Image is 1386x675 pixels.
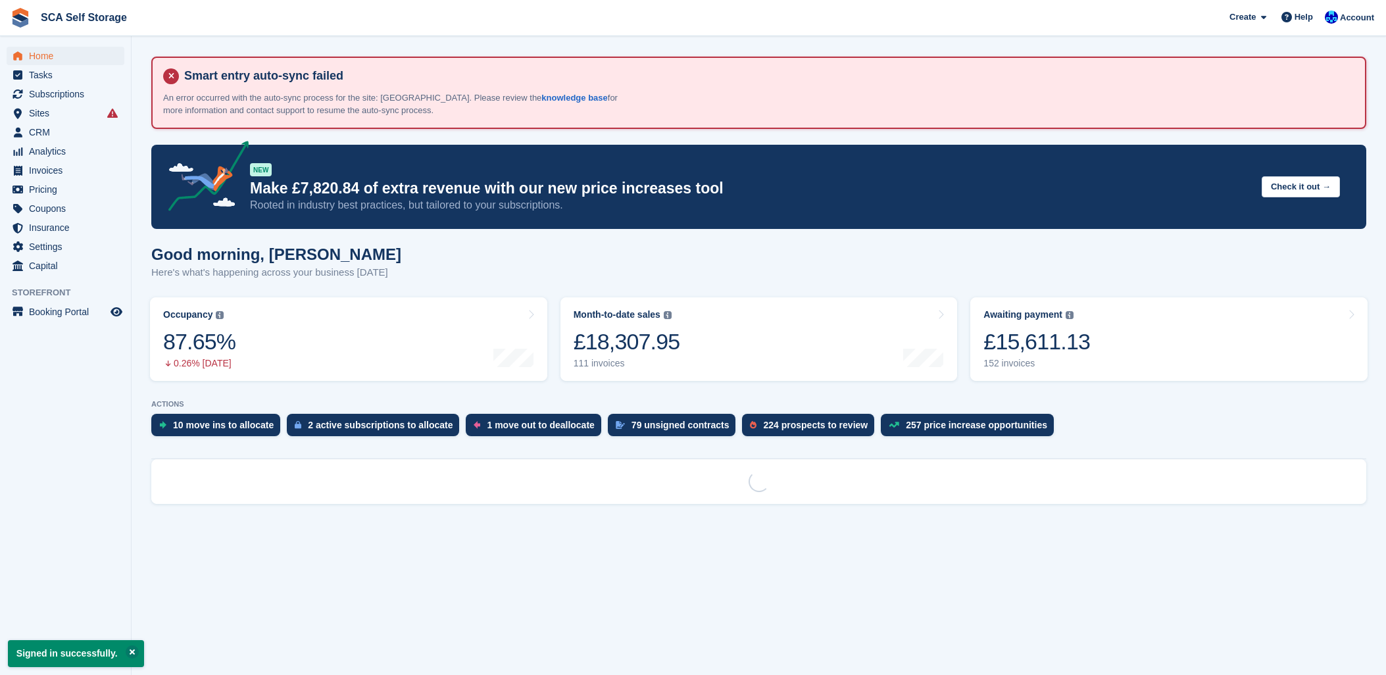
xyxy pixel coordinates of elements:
[29,104,108,122] span: Sites
[29,257,108,275] span: Capital
[970,297,1368,381] a: Awaiting payment £15,611.13 152 invoices
[29,123,108,141] span: CRM
[163,91,624,117] p: An error occurred with the auto-sync process for the site: [GEOGRAPHIC_DATA]. Please review the f...
[157,141,249,216] img: price-adjustments-announcement-icon-8257ccfd72463d97f412b2fc003d46551f7dbcb40ab6d574587a9cd5c0d94...
[7,85,124,103] a: menu
[983,328,1090,355] div: £15,611.13
[163,358,235,369] div: 0.26% [DATE]
[487,420,594,430] div: 1 move out to deallocate
[29,85,108,103] span: Subscriptions
[466,414,607,443] a: 1 move out to deallocate
[8,640,144,667] p: Signed in successfully.
[631,420,730,430] div: 79 unsigned contracts
[163,328,235,355] div: 87.65%
[163,309,212,320] div: Occupancy
[560,297,958,381] a: Month-to-date sales £18,307.95 111 invoices
[574,328,680,355] div: £18,307.95
[29,199,108,218] span: Coupons
[250,198,1251,213] p: Rooted in industry best practices, but tailored to your subscriptions.
[29,66,108,84] span: Tasks
[29,238,108,256] span: Settings
[574,358,680,369] div: 111 invoices
[1262,176,1340,198] button: Check it out →
[1295,11,1313,24] span: Help
[742,414,881,443] a: 224 prospects to review
[474,421,480,429] img: move_outs_to_deallocate_icon-f764333ba52eb49d3ac5e1228854f67142a1ed5810a6f6cc68b1a99e826820c5.svg
[159,421,166,429] img: move_ins_to_allocate_icon-fdf77a2bb77ea45bf5b3d319d69a93e2d87916cf1d5bf7949dd705db3b84f3ca.svg
[7,142,124,161] a: menu
[7,257,124,275] a: menu
[574,309,660,320] div: Month-to-date sales
[250,163,272,176] div: NEW
[151,265,401,280] p: Here's what's happening across your business [DATE]
[1229,11,1256,24] span: Create
[7,66,124,84] a: menu
[7,123,124,141] a: menu
[7,180,124,199] a: menu
[29,47,108,65] span: Home
[29,142,108,161] span: Analytics
[664,311,672,319] img: icon-info-grey-7440780725fd019a000dd9b08b2336e03edf1995a4989e88bcd33f0948082b44.svg
[1066,311,1074,319] img: icon-info-grey-7440780725fd019a000dd9b08b2336e03edf1995a4989e88bcd33f0948082b44.svg
[763,420,868,430] div: 224 prospects to review
[7,218,124,237] a: menu
[150,297,547,381] a: Occupancy 87.65% 0.26% [DATE]
[109,304,124,320] a: Preview store
[889,422,899,428] img: price_increase_opportunities-93ffe204e8149a01c8c9dc8f82e8f89637d9d84a8eef4429ea346261dce0b2c0.svg
[12,286,131,299] span: Storefront
[983,309,1062,320] div: Awaiting payment
[7,199,124,218] a: menu
[7,47,124,65] a: menu
[29,180,108,199] span: Pricing
[29,303,108,321] span: Booking Portal
[906,420,1047,430] div: 257 price increase opportunities
[173,420,274,430] div: 10 move ins to allocate
[1340,11,1374,24] span: Account
[308,420,453,430] div: 2 active subscriptions to allocate
[287,414,466,443] a: 2 active subscriptions to allocate
[250,179,1251,198] p: Make £7,820.84 of extra revenue with our new price increases tool
[29,218,108,237] span: Insurance
[7,303,124,321] a: menu
[29,161,108,180] span: Invoices
[7,104,124,122] a: menu
[151,414,287,443] a: 10 move ins to allocate
[36,7,132,28] a: SCA Self Storage
[608,414,743,443] a: 79 unsigned contracts
[11,8,30,28] img: stora-icon-8386f47178a22dfd0bd8f6a31ec36ba5ce8667c1dd55bd0f319d3a0aa187defe.svg
[179,68,1354,84] h4: Smart entry auto-sync failed
[541,93,607,103] a: knowledge base
[7,161,124,180] a: menu
[750,421,756,429] img: prospect-51fa495bee0391a8d652442698ab0144808aea92771e9ea1ae160a38d050c398.svg
[7,238,124,256] a: menu
[295,420,301,429] img: active_subscription_to_allocate_icon-d502201f5373d7db506a760aba3b589e785aa758c864c3986d89f69b8ff3...
[216,311,224,319] img: icon-info-grey-7440780725fd019a000dd9b08b2336e03edf1995a4989e88bcd33f0948082b44.svg
[107,108,118,118] i: Smart entry sync failures have occurred
[151,400,1366,409] p: ACTIONS
[1325,11,1338,24] img: Kelly Neesham
[151,245,401,263] h1: Good morning, [PERSON_NAME]
[616,421,625,429] img: contract_signature_icon-13c848040528278c33f63329250d36e43548de30e8caae1d1a13099fd9432cc5.svg
[881,414,1060,443] a: 257 price increase opportunities
[983,358,1090,369] div: 152 invoices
